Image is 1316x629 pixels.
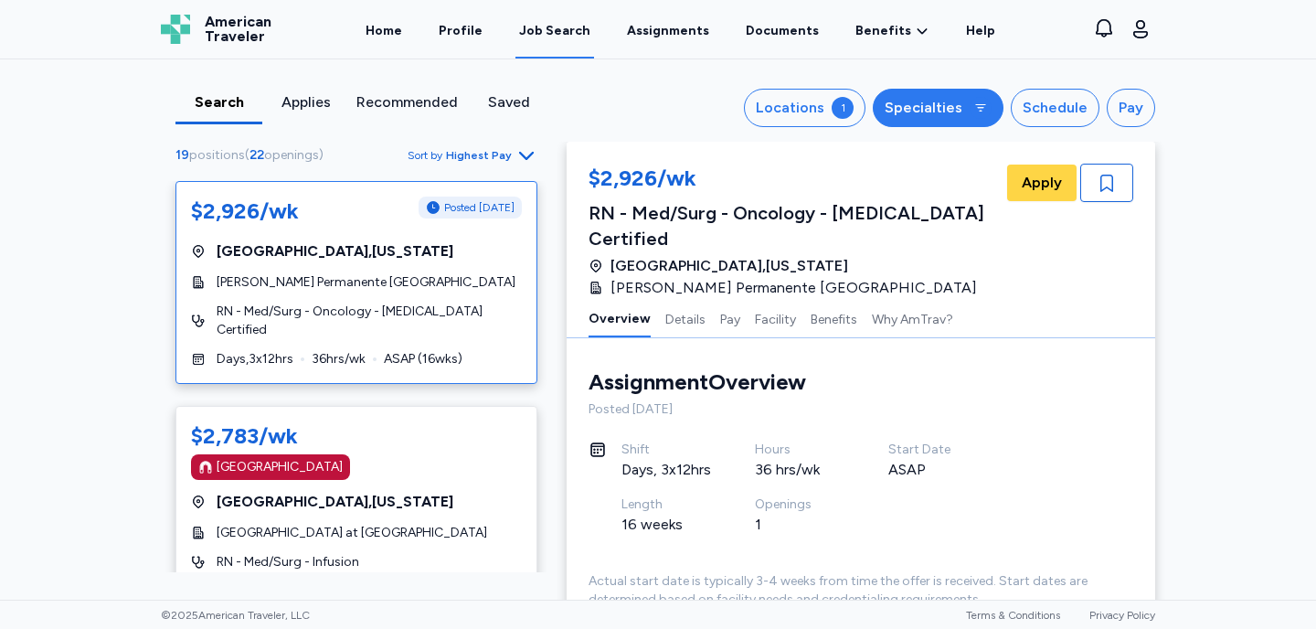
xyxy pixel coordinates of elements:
[217,491,453,513] span: [GEOGRAPHIC_DATA] , [US_STATE]
[175,146,331,165] div: ( )
[589,164,1003,197] div: $2,926/wk
[191,421,298,451] div: $2,783/wk
[589,368,806,397] div: Assignment Overview
[217,240,453,262] span: [GEOGRAPHIC_DATA] , [US_STATE]
[217,350,293,368] span: Days , 3 x 12 hrs
[621,496,711,514] div: Length
[408,144,537,166] button: Sort byHighest Pay
[885,97,962,119] div: Specialties
[1119,97,1143,119] div: Pay
[621,514,711,536] div: 16 weeks
[1011,89,1099,127] button: Schedule
[855,22,929,40] a: Benefits
[175,147,189,163] span: 19
[356,91,458,113] div: Recommended
[384,350,462,368] span: ASAP ( 16 wks)
[1089,609,1155,622] a: Privacy Policy
[444,200,515,215] span: Posted [DATE]
[873,89,1003,127] button: Specialties
[832,97,854,119] div: 1
[872,299,953,337] button: Why AmTrav?
[217,458,343,476] div: [GEOGRAPHIC_DATA]
[811,299,857,337] button: Benefits
[183,91,255,113] div: Search
[966,609,1060,622] a: Terms & Conditions
[610,255,848,277] span: [GEOGRAPHIC_DATA] , [US_STATE]
[665,299,706,337] button: Details
[312,350,366,368] span: 36 hrs/wk
[756,97,824,119] div: Locations
[264,147,319,163] span: openings
[589,299,651,337] button: Overview
[888,459,978,481] div: ASAP
[755,514,844,536] div: 1
[217,273,515,292] span: [PERSON_NAME] Permanente [GEOGRAPHIC_DATA]
[1022,172,1062,194] span: Apply
[161,15,190,44] img: Logo
[217,553,359,571] span: RN - Med/Surg - Infusion
[589,400,1133,419] div: Posted [DATE]
[621,459,711,481] div: Days, 3x12hrs
[519,22,590,40] div: Job Search
[191,197,299,226] div: $2,926/wk
[249,147,264,163] span: 22
[589,572,1133,609] div: Actual start date is typically 3-4 weeks from time the offer is received. Start dates are determi...
[855,22,911,40] span: Benefits
[1007,165,1077,201] button: Apply
[205,15,271,44] span: American Traveler
[1107,89,1155,127] button: Pay
[472,91,545,113] div: Saved
[217,303,522,339] span: RN - Med/Surg - Oncology - [MEDICAL_DATA] Certified
[408,148,442,163] span: Sort by
[610,277,977,299] span: [PERSON_NAME] Permanente [GEOGRAPHIC_DATA]
[589,200,1003,251] div: RN - Med/Surg - Oncology - [MEDICAL_DATA] Certified
[161,608,310,623] span: © 2025 American Traveler, LLC
[755,299,796,337] button: Facility
[888,441,978,459] div: Start Date
[270,91,342,113] div: Applies
[744,89,865,127] button: Locations1
[755,496,844,514] div: Openings
[189,147,245,163] span: positions
[515,2,594,59] a: Job Search
[755,459,844,481] div: 36 hrs/wk
[755,441,844,459] div: Hours
[1023,97,1088,119] div: Schedule
[217,524,487,542] span: [GEOGRAPHIC_DATA] at [GEOGRAPHIC_DATA]
[446,148,512,163] span: Highest Pay
[621,441,711,459] div: Shift
[720,299,740,337] button: Pay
